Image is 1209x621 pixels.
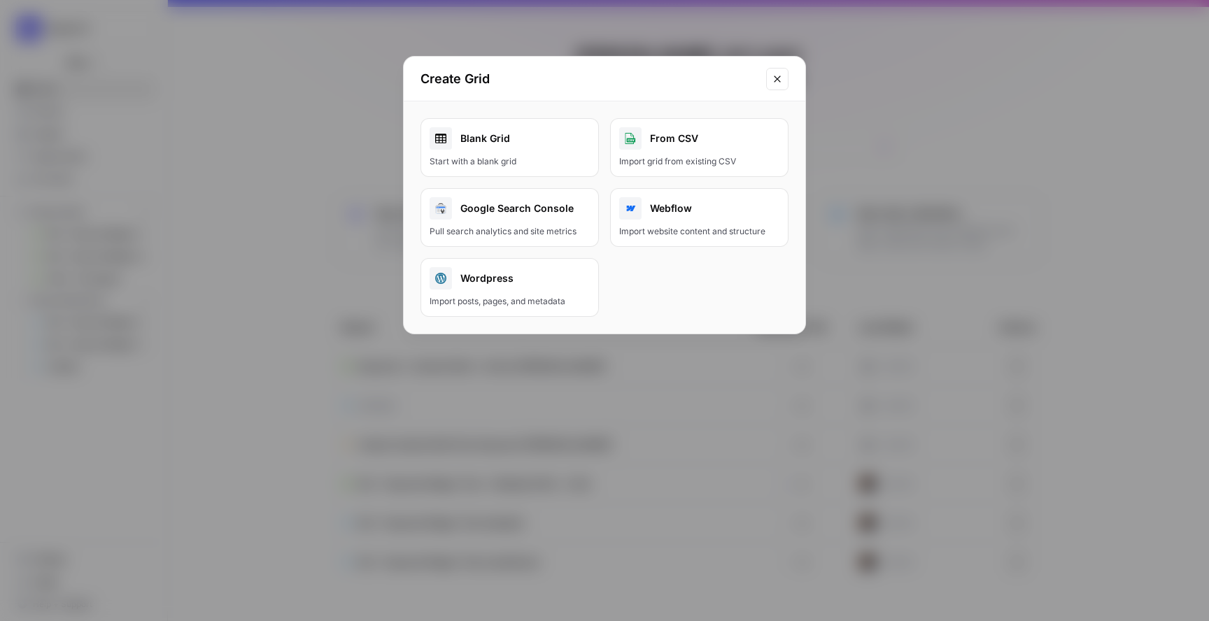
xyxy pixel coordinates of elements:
button: WordpressImport posts, pages, and metadata [420,258,599,317]
button: Google Search ConsolePull search analytics and site metrics [420,188,599,247]
button: From CSVImport grid from existing CSV [610,118,789,177]
div: Blank Grid [430,127,590,150]
div: Start with a blank grid [430,155,590,168]
div: Pull search analytics and site metrics [430,225,590,238]
div: Import website content and structure [619,225,779,238]
button: WebflowImport website content and structure [610,188,789,247]
div: Import grid from existing CSV [619,155,779,168]
div: Webflow [619,197,779,220]
button: Close modal [766,68,789,90]
div: Google Search Console [430,197,590,220]
a: Blank GridStart with a blank grid [420,118,599,177]
div: From CSV [619,127,779,150]
div: Import posts, pages, and metadata [430,295,590,308]
div: Wordpress [430,267,590,290]
h2: Create Grid [420,69,758,89]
